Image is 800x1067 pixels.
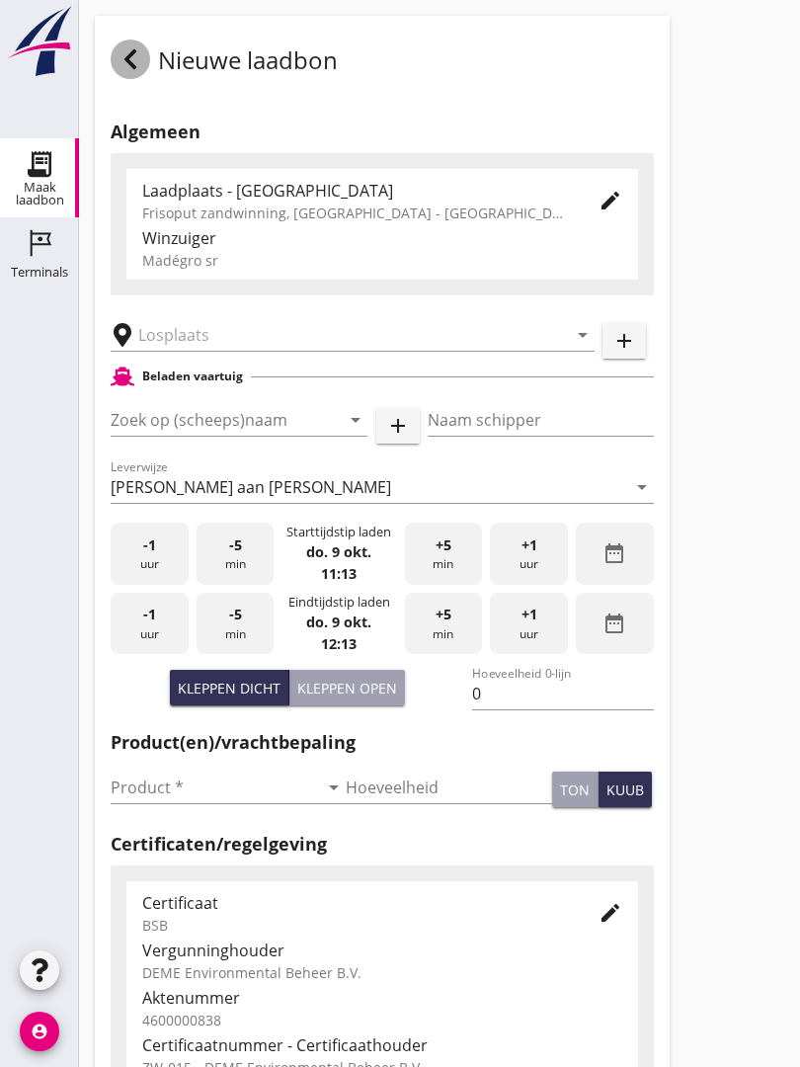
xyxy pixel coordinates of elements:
span: -1 [143,534,156,556]
button: ton [552,772,599,807]
div: 4600000838 [142,1010,622,1030]
i: add [612,329,636,353]
input: Hoeveelheid 0-lijn [472,678,653,709]
i: arrow_drop_down [322,776,346,799]
strong: 11:13 [321,564,357,583]
div: uur [111,523,189,585]
i: add [386,414,410,438]
input: Naam schipper [428,404,654,436]
input: Hoeveelheid [346,772,553,803]
h2: Beladen vaartuig [142,368,243,385]
div: Nieuwe laadbon [111,40,338,87]
div: [PERSON_NAME] aan [PERSON_NAME] [111,478,391,496]
div: Frisoput zandwinning, [GEOGRAPHIC_DATA] - [GEOGRAPHIC_DATA]. [142,203,567,223]
i: edit [599,189,622,212]
span: +5 [436,604,451,625]
div: ton [560,780,590,800]
div: min [197,523,275,585]
div: Terminals [11,266,68,279]
strong: 12:13 [321,634,357,653]
span: +1 [521,534,537,556]
div: uur [490,593,568,655]
span: -1 [143,604,156,625]
i: date_range [602,541,626,565]
div: DEME Environmental Beheer B.V. [142,962,622,983]
div: kuub [606,780,644,800]
div: min [405,523,483,585]
div: Vergunninghouder [142,939,622,962]
input: Losplaats [138,319,539,351]
button: kuub [599,772,652,807]
strong: do. 9 okt. [306,542,371,561]
i: arrow_drop_down [630,475,654,499]
div: min [405,593,483,655]
div: Eindtijdstip laden [288,593,390,612]
span: +1 [521,604,537,625]
div: Aktenummer [142,986,622,1010]
div: Certificaatnummer - Certificaathouder [142,1033,622,1057]
span: -5 [229,604,242,625]
i: account_circle [20,1012,59,1051]
h2: Certificaten/regelgeving [111,831,654,858]
strong: do. 9 okt. [306,613,371,631]
h2: Product(en)/vrachtbepaling [111,729,654,756]
span: -5 [229,534,242,556]
button: Kleppen open [289,670,405,705]
div: Certificaat [142,891,567,915]
div: uur [111,593,189,655]
div: min [197,593,275,655]
div: uur [490,523,568,585]
div: Starttijdstip laden [286,523,391,541]
img: logo-small.a267ee39.svg [4,5,75,78]
div: BSB [142,915,567,936]
input: Product * [111,772,318,803]
button: Kleppen dicht [170,670,289,705]
div: Winzuiger [142,226,622,250]
div: Madégro sr [142,250,622,271]
input: Zoek op (scheeps)naam [111,404,312,436]
i: arrow_drop_down [344,408,367,432]
span: +5 [436,534,451,556]
h2: Algemeen [111,119,654,145]
i: date_range [602,612,626,635]
i: edit [599,901,622,925]
div: Kleppen dicht [178,678,280,698]
div: Laadplaats - [GEOGRAPHIC_DATA] [142,179,567,203]
i: arrow_drop_down [571,323,595,347]
div: Kleppen open [297,678,397,698]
